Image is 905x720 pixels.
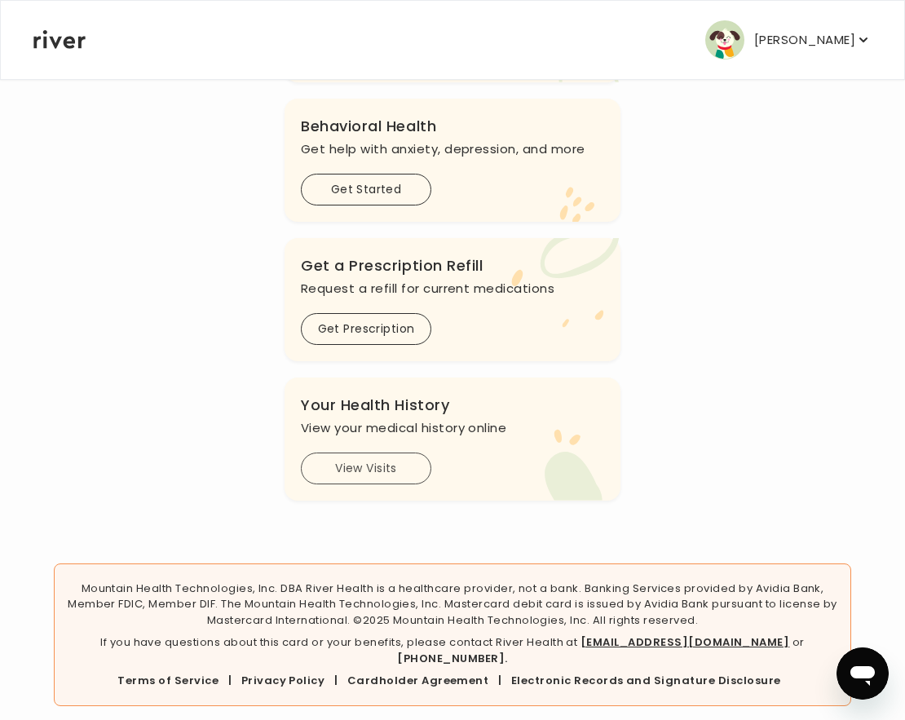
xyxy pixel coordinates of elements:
button: Get Started [301,174,431,205]
p: [PERSON_NAME] [754,29,855,51]
a: Electronic Records and Signature Disclosure [511,673,781,688]
button: Get Prescription [301,313,431,345]
img: user avatar [705,20,744,60]
div: | | | [68,673,838,689]
h3: Get a Prescription Refill [301,254,604,277]
iframe: Button to launch messaging window, conversation in progress [837,647,889,700]
h3: Behavioral Health [301,115,604,138]
a: Terms of Service [117,673,219,688]
h3: Your Health History [301,394,604,417]
p: Get help with anxiety, depression, and more [301,138,604,161]
a: [PHONE_NUMBER]. [397,651,507,666]
a: [EMAIL_ADDRESS][DOMAIN_NAME] [581,634,789,650]
p: Request a refill for current medications [301,277,604,300]
p: Mountain Health Technologies, Inc. DBA River Health is a healthcare provider, not a bank. Banking... [68,581,838,629]
a: Cardholder Agreement [347,673,489,688]
button: View Visits [301,453,431,484]
button: user avatar[PERSON_NAME] [705,20,872,60]
p: View your medical history online [301,417,604,440]
p: If you have questions about this card or your benefits, please contact River Health at or [68,634,838,666]
a: Privacy Policy [241,673,325,688]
